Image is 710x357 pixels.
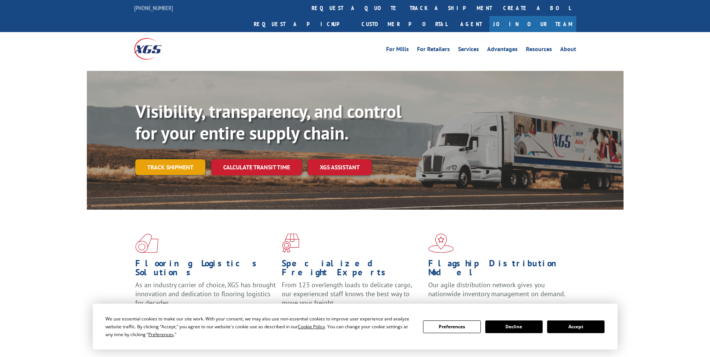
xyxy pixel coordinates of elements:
img: xgs-icon-focused-on-flooring-red [282,234,299,253]
div: We use essential cookies to make our site work. With your consent, we may also use non-essential ... [105,315,414,338]
a: XGS ASSISTANT [308,159,372,175]
span: Our agile distribution network gives you nationwide inventory management on demand. [428,281,565,298]
h1: Specialized Freight Experts [282,259,423,281]
a: Advantages [487,46,518,54]
a: [PHONE_NUMBER] [134,4,173,12]
b: Visibility, transparency, and control for your entire supply chain. [135,100,401,144]
a: Services [458,46,479,54]
img: xgs-icon-flagship-distribution-model-red [428,234,454,253]
a: About [560,46,576,54]
a: Track shipment [135,159,205,175]
a: Request a pickup [248,16,356,32]
button: Accept [547,320,605,333]
a: Calculate transit time [211,159,302,175]
img: xgs-icon-total-supply-chain-intelligence-red [135,234,158,253]
a: For Mills [386,46,409,54]
button: Decline [485,320,543,333]
div: Cookie Consent Prompt [93,304,618,350]
button: Preferences [423,320,480,333]
a: Customer Portal [356,16,453,32]
p: From 123 overlength loads to delicate cargo, our experienced staff knows the best way to move you... [282,281,423,314]
h1: Flagship Distribution Model [428,259,569,281]
a: Resources [526,46,552,54]
a: Join Our Team [489,16,576,32]
span: Preferences [148,331,174,338]
a: Agent [453,16,489,32]
h1: Flooring Logistics Solutions [135,259,276,281]
span: As an industry carrier of choice, XGS has brought innovation and dedication to flooring logistics... [135,281,276,307]
span: Cookie Policy [298,323,325,330]
a: For Retailers [417,46,450,54]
